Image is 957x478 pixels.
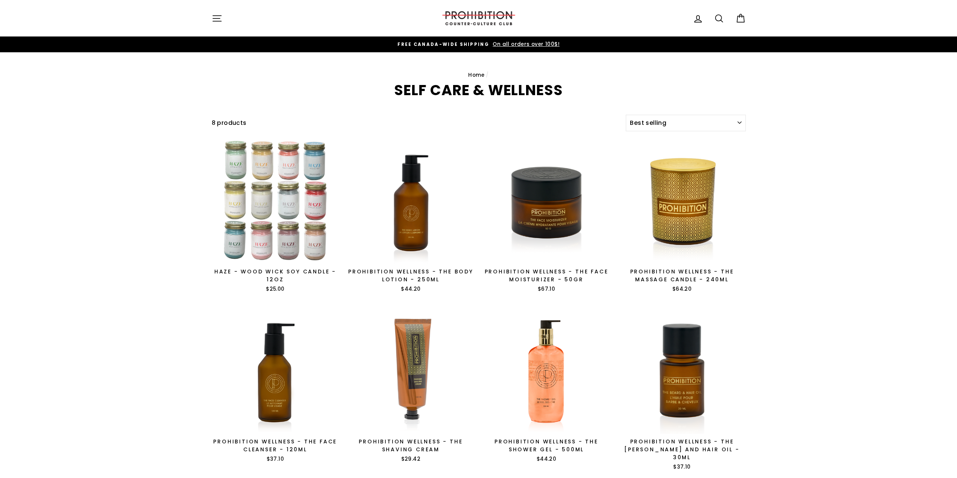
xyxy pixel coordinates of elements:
a: Prohibition Wellness - The Massage Candle - 240ML$64.20 [618,137,746,296]
div: $29.42 [347,455,475,463]
a: Prohibition Wellness - The Body Lotion - 250ML$44.20 [347,137,475,296]
div: Prohibition Wellness - The Shower Gel - 500ML [483,438,610,454]
a: FREE CANADA-WIDE SHIPPING On all orders over 100$! [214,40,744,49]
div: Prohibition Wellness - The [PERSON_NAME] and Hair Oil - 30ML [618,438,746,461]
h1: SELF CARE & WELLNESS [212,83,746,97]
div: Prohibition Wellness - The Face Moisturizer - 50GR [483,268,610,284]
a: Prohibition Wellness - The Shower Gel - 500ML$44.20 [483,307,610,465]
div: $64.20 [618,285,746,293]
div: 8 products [212,118,623,128]
span: FREE CANADA-WIDE SHIPPING [397,41,489,47]
div: $44.20 [347,285,475,293]
div: Prohibition Wellness - The Body Lotion - 250ML [347,268,475,284]
span: On all orders over 100$! [491,41,560,48]
div: $25.00 [212,285,339,293]
a: Haze - Wood Wick Soy Candle - 12oz$25.00 [212,137,339,296]
div: Prohibition Wellness - The Shaving Cream [347,438,475,454]
div: Prohibition Wellness - The Massage Candle - 240ML [618,268,746,284]
a: Home [468,71,484,79]
a: Prohibition Wellness - The Face Moisturizer - 50GR$67.10 [483,137,610,296]
div: Haze - Wood Wick Soy Candle - 12oz [212,268,339,284]
div: $67.10 [483,285,610,293]
a: Prohibition Wellness - The Face Cleanser - 120ML$37.10 [212,307,339,465]
div: Prohibition Wellness - The Face Cleanser - 120ML [212,438,339,454]
img: PROHIBITION COUNTER-CULTURE CLUB [441,11,516,25]
a: Prohibition Wellness - The Shaving Cream$29.42 [347,307,475,465]
span: / [486,71,488,79]
nav: breadcrumbs [212,71,746,79]
div: $37.10 [618,463,746,471]
a: Prohibition Wellness - The [PERSON_NAME] and Hair Oil - 30ML$37.10 [618,307,746,473]
div: $37.10 [212,455,339,463]
div: $44.20 [483,455,610,463]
